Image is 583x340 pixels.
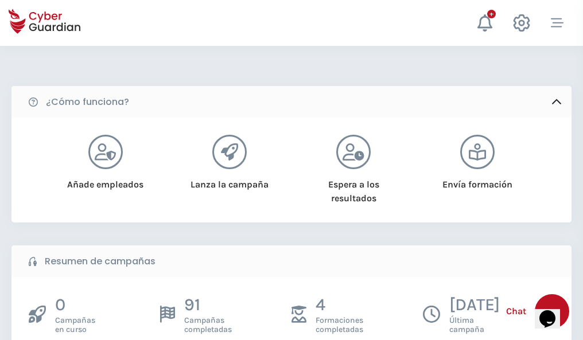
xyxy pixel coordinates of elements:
[506,304,526,318] span: Chat
[316,316,363,334] span: Formaciones completadas
[449,316,500,334] span: Última campaña
[45,255,156,268] b: Resumen de campañas
[449,294,500,316] p: [DATE]
[184,316,232,334] span: Campañas completadas
[430,169,525,192] div: Envía formación
[55,294,95,316] p: 0
[184,294,232,316] p: 91
[535,294,572,329] iframe: chat widget
[487,10,496,18] div: +
[46,95,129,109] b: ¿Cómo funciona?
[55,316,95,334] span: Campañas en curso
[306,169,401,205] div: Espera a los resultados
[58,169,153,192] div: Añade empleados
[316,294,363,316] p: 4
[182,169,277,192] div: Lanza la campaña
